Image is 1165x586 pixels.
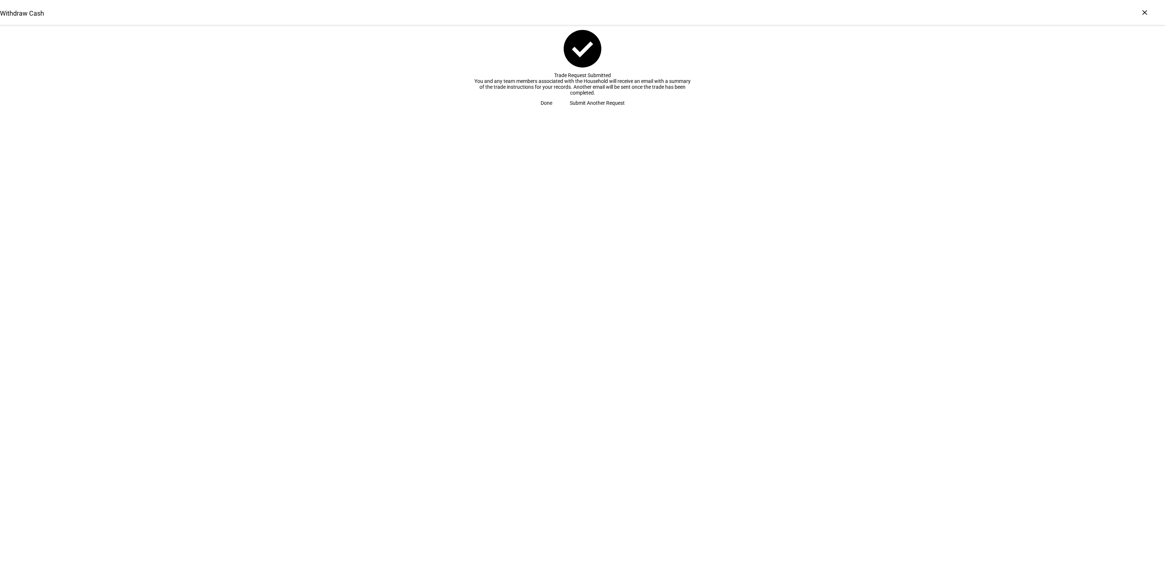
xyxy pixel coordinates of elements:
div: Trade Request Submitted [473,72,692,78]
span: Done [541,96,552,110]
mat-icon: check_circle [560,26,605,71]
span: Submit Another Request [570,96,625,110]
div: You and any team members associated with the Household will receive an email with a summary of th... [473,78,692,96]
button: Done [532,96,561,110]
button: Submit Another Request [561,96,633,110]
div: × [1139,7,1150,18]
